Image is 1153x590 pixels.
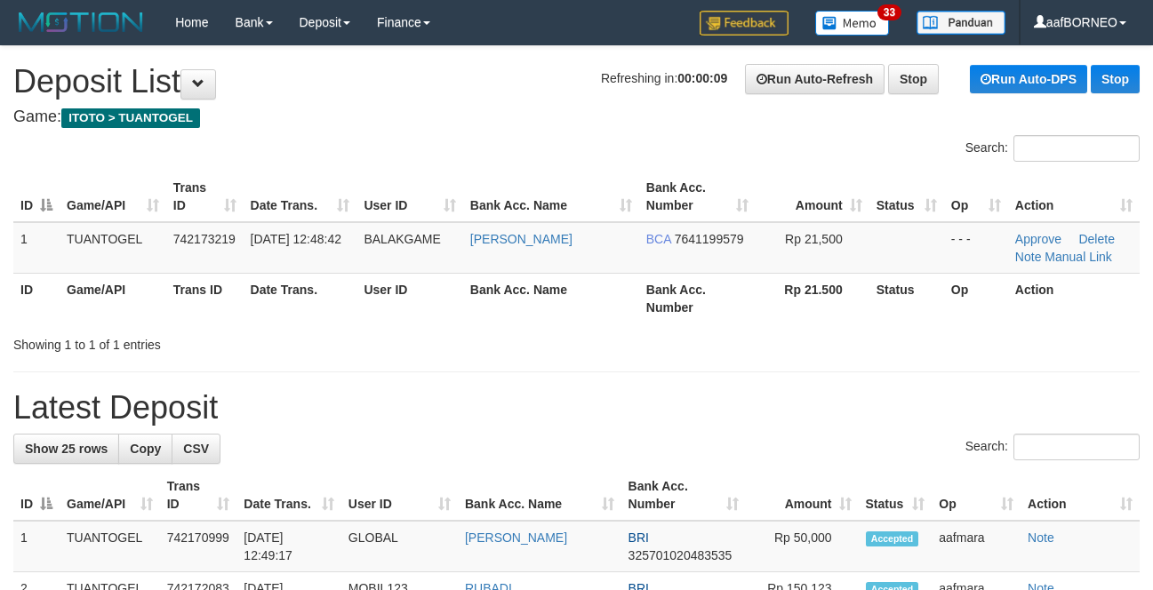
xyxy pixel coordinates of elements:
th: Op [944,273,1008,323]
th: Action: activate to sort column ascending [1021,470,1140,521]
a: Stop [1091,65,1140,93]
td: TUANTOGEL [60,521,160,572]
img: Feedback.jpg [700,11,789,36]
td: TUANTOGEL [60,222,166,274]
h1: Deposit List [13,64,1140,100]
span: Rp 21,500 [785,232,843,246]
span: Refreshing in: [601,71,727,85]
input: Search: [1013,434,1140,460]
td: 742170999 [160,521,237,572]
a: CSV [172,434,220,464]
img: Button%20Memo.svg [815,11,890,36]
a: Delete [1078,232,1114,246]
th: Trans ID [166,273,244,323]
a: Approve [1015,232,1061,246]
th: User ID [356,273,462,323]
th: Action [1008,273,1140,323]
td: GLOBAL [341,521,458,572]
th: Amount: activate to sort column ascending [746,470,859,521]
th: Bank Acc. Number [639,273,756,323]
input: Search: [1013,135,1140,162]
th: Date Trans.: activate to sort column ascending [244,171,357,222]
th: Bank Acc. Name: activate to sort column ascending [463,171,639,222]
a: Stop [888,64,939,94]
th: Game/API [60,273,166,323]
th: Op: activate to sort column ascending [944,171,1008,222]
h1: Latest Deposit [13,390,1140,426]
th: Game/API: activate to sort column ascending [60,470,160,521]
td: Rp 50,000 [746,521,859,572]
a: Manual Link [1045,250,1112,264]
th: Status: activate to sort column ascending [859,470,933,521]
img: MOTION_logo.png [13,9,148,36]
th: Bank Acc. Number: activate to sort column ascending [621,470,746,521]
div: Showing 1 to 1 of 1 entries [13,329,467,354]
th: Game/API: activate to sort column ascending [60,171,166,222]
th: Trans ID: activate to sort column ascending [160,470,237,521]
a: Run Auto-Refresh [745,64,885,94]
h4: Game: [13,108,1140,126]
th: User ID: activate to sort column ascending [356,171,462,222]
th: Date Trans. [244,273,357,323]
a: Run Auto-DPS [970,65,1087,93]
span: BALAKGAME [364,232,440,246]
th: Bank Acc. Name: activate to sort column ascending [458,470,621,521]
th: Action: activate to sort column ascending [1008,171,1140,222]
span: ITOTO > TUANTOGEL [61,108,200,128]
td: - - - [944,222,1008,274]
th: Bank Acc. Name [463,273,639,323]
th: Op: activate to sort column ascending [932,470,1021,521]
label: Search: [965,135,1140,162]
th: Status: activate to sort column ascending [869,171,944,222]
td: aafmara [932,521,1021,572]
td: 1 [13,222,60,274]
th: ID [13,273,60,323]
a: Note [1028,530,1054,545]
span: Copy [130,442,161,456]
img: panduan.png [917,11,1005,35]
th: Status [869,273,944,323]
td: [DATE] 12:49:17 [236,521,340,572]
a: Copy [118,434,172,464]
span: BRI [629,530,649,545]
a: [PERSON_NAME] [470,232,572,246]
strong: 00:00:09 [677,71,727,85]
th: ID: activate to sort column descending [13,171,60,222]
th: ID: activate to sort column descending [13,470,60,521]
td: 1 [13,521,60,572]
span: Accepted [866,531,919,546]
th: Trans ID: activate to sort column ascending [166,171,244,222]
span: 33 [877,4,901,20]
span: CSV [183,442,209,456]
span: 742173219 [173,232,236,246]
span: Copy 7641199579 to clipboard [675,232,744,246]
th: Date Trans.: activate to sort column ascending [236,470,340,521]
th: Amount: activate to sort column ascending [756,171,869,222]
th: Rp 21.500 [756,273,869,323]
span: Show 25 rows [25,442,108,456]
span: Copy 325701020483535 to clipboard [629,548,733,562]
span: [DATE] 12:48:42 [251,232,341,246]
a: Note [1015,250,1042,264]
th: Bank Acc. Number: activate to sort column ascending [639,171,756,222]
th: User ID: activate to sort column ascending [341,470,458,521]
a: [PERSON_NAME] [465,530,567,545]
span: BCA [646,232,671,246]
label: Search: [965,434,1140,460]
a: Show 25 rows [13,434,119,464]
